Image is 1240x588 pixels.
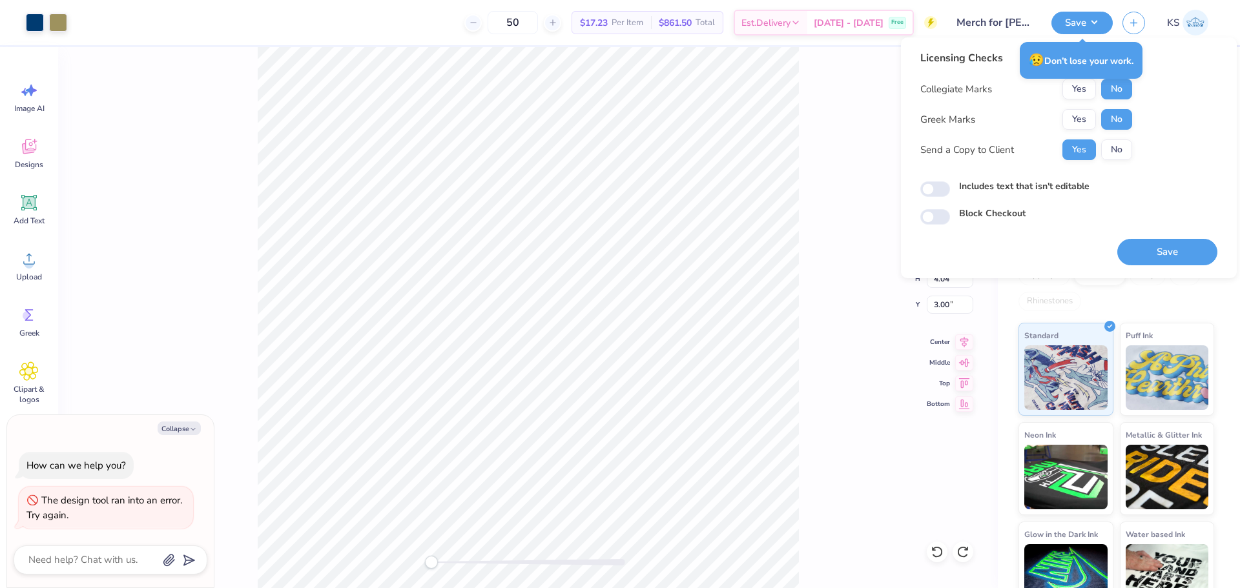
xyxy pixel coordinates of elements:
span: Designs [15,159,43,170]
span: Add Text [14,216,45,226]
span: $861.50 [659,16,692,30]
input: Untitled Design [947,10,1042,35]
button: No [1101,109,1132,130]
span: Glow in the Dark Ink [1024,527,1098,541]
button: Yes [1062,79,1096,99]
div: Accessibility label [425,556,438,569]
div: Collegiate Marks [920,82,992,97]
button: No [1101,79,1132,99]
img: Neon Ink [1024,445,1108,509]
img: Metallic & Glitter Ink [1126,445,1209,509]
span: Greek [19,328,39,338]
button: No [1101,139,1132,160]
span: Metallic & Glitter Ink [1126,428,1202,441]
button: Yes [1062,139,1096,160]
span: Neon Ink [1024,428,1056,441]
span: $17.23 [580,16,608,30]
button: Save [1051,12,1113,34]
span: [DATE] - [DATE] [814,16,883,30]
span: Top [927,378,950,389]
span: Est. Delivery [741,16,790,30]
img: Kath Sales [1183,10,1208,35]
div: Greek Marks [920,112,975,127]
span: Standard [1024,329,1059,342]
div: Licensing Checks [920,50,1132,66]
a: KS [1161,10,1214,35]
button: Yes [1062,109,1096,130]
span: Bottom [927,399,950,409]
button: Save [1117,239,1217,265]
img: Standard [1024,345,1108,410]
label: Block Checkout [959,207,1026,220]
span: Image AI [14,103,45,114]
button: Collapse [158,421,201,435]
span: Upload [16,272,42,282]
span: Puff Ink [1126,329,1153,342]
span: Center [927,337,950,347]
div: Don’t lose your work. [1020,42,1142,79]
span: Free [891,18,904,27]
div: Rhinestones [1018,292,1081,311]
span: Per Item [612,16,643,30]
span: Middle [927,358,950,368]
div: The design tool ran into an error. Try again. [26,494,182,522]
span: Total [696,16,715,30]
label: Includes text that isn't editable [959,179,1090,193]
input: – – [488,11,538,34]
div: How can we help you? [26,459,126,472]
span: Water based Ink [1126,527,1185,541]
div: Send a Copy to Client [920,143,1014,157]
img: Puff Ink [1126,345,1209,410]
span: KS [1167,15,1179,30]
span: Clipart & logos [8,384,50,405]
span: 😥 [1029,52,1044,68]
